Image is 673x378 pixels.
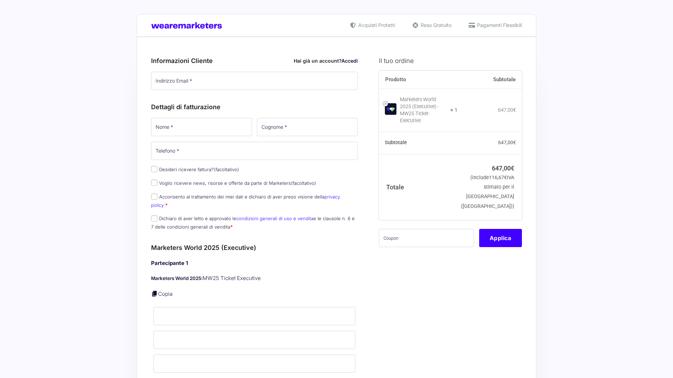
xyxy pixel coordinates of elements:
h3: Il tuo ordine [379,56,522,65]
span: Pagamenti Flessibili [475,21,522,29]
span: € [513,107,516,113]
input: Cognome * [257,118,358,136]
span: Reso Gratuito [419,21,451,29]
strong: Marketers World 2025: [151,275,203,281]
th: Prodotto [379,71,458,89]
h3: Dettagli di fatturazione [151,102,358,112]
h3: Informazioni Cliente [151,56,358,65]
th: Subtotale [379,132,458,154]
th: Subtotale [457,71,522,89]
label: Voglio ricevere news, risorse e offerte da parte di Marketers [151,180,316,186]
button: Applica [479,229,522,247]
small: (include IVA stimato per il [GEOGRAPHIC_DATA] ([GEOGRAPHIC_DATA])) [461,175,514,209]
input: Voglio ricevere news, risorse e offerte da parte di Marketers(facoltativo) [151,180,157,186]
bdi: 647,00 [492,164,514,172]
span: € [504,175,507,181]
input: Dichiaro di aver letto e approvato lecondizioni generali di uso e venditae le clausole n. 6 e 7 d... [151,215,157,222]
h3: Marketers World 2025 (Executive) [151,243,358,252]
a: Copia i dettagli dell'acquirente [151,290,158,297]
label: Desideri ricevere fattura? [151,167,239,172]
label: Acconsento al trattamento dei miei dati e dichiaro di aver preso visione della [151,194,340,208]
span: (facoltativo) [291,180,316,186]
input: Coupon [379,229,474,247]
span: Acquisti Protetti [356,21,395,29]
span: 116,67 [489,175,507,181]
a: privacy policy [151,194,340,208]
img: Marketers World 2025 (Executive) - MW25 Ticket Executive [385,103,396,115]
input: Indirizzo Email * [151,72,358,90]
p: MW25 Ticket Executive [151,274,358,282]
bdi: 647,00 [498,107,516,113]
input: Desideri ricevere fattura?(facoltativo) [151,166,157,172]
bdi: 647,00 [498,140,516,145]
a: Accedi [341,58,358,64]
span: (facoltativo) [214,167,239,172]
span: € [511,164,514,172]
div: Marketers World 2025 (Executive) - MW25 Ticket Executive [400,96,446,124]
h4: Partecipante 1 [151,259,358,267]
div: Hai già un account? [294,57,358,64]
span: € [513,140,516,145]
th: Totale [379,154,458,220]
input: Acconsento al trattamento dei miei dati e dichiaro di aver preso visione dellaprivacy policy [151,194,157,200]
label: Dichiaro di aver letto e approvato le e le clausole n. 6 e 7 delle condizioni generali di vendita [151,216,355,229]
a: Copia [158,290,172,297]
a: condizioni generali di uso e vendita [236,216,313,221]
input: Telefono * [151,142,358,160]
input: Nome * [151,118,252,136]
strong: × 1 [450,107,457,114]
